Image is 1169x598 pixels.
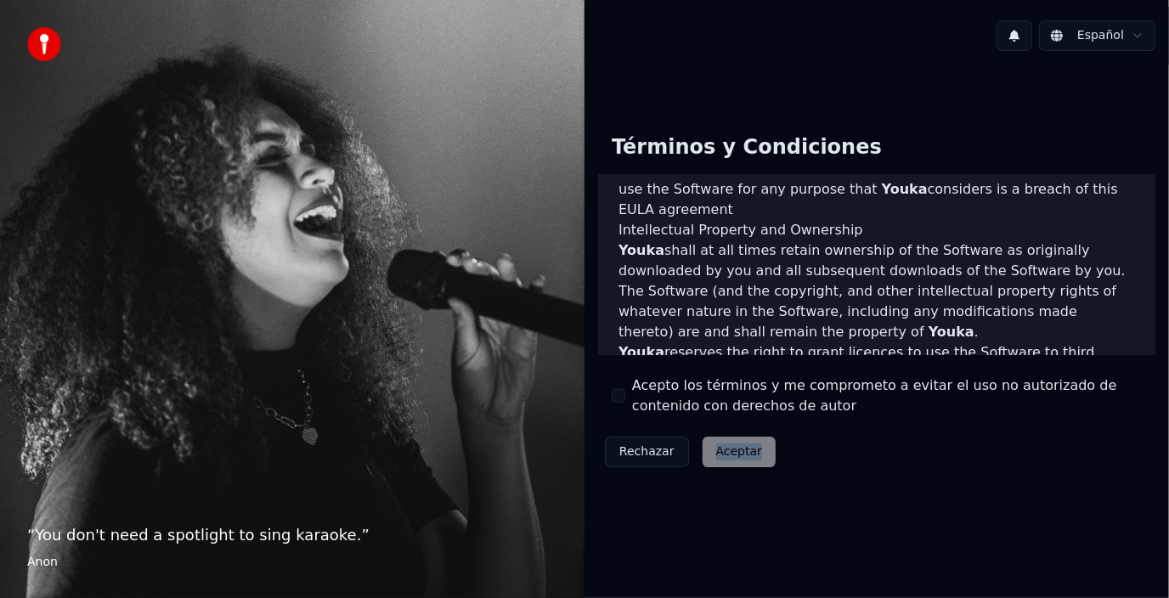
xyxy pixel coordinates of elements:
[618,242,664,258] span: Youka
[27,27,61,61] img: youka
[618,179,1135,220] li: use the Software for any purpose that considers is a breach of this EULA agreement
[929,324,974,340] span: Youka
[27,554,557,571] footer: Anon
[598,121,895,175] div: Términos y Condiciones
[605,437,689,467] button: Rechazar
[618,342,1135,383] p: reserves the right to grant licences to use the Software to third parties.
[618,344,664,360] span: Youka
[618,240,1135,342] p: shall at all times retain ownership of the Software as originally downloaded by you and all subse...
[27,523,557,547] p: “ You don't need a spotlight to sing karaoke. ”
[618,220,1135,240] h3: Intellectual Property and Ownership
[882,181,928,197] span: Youka
[632,375,1142,416] label: Acepto los términos y me comprometo a evitar el uso no autorizado de contenido con derechos de autor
